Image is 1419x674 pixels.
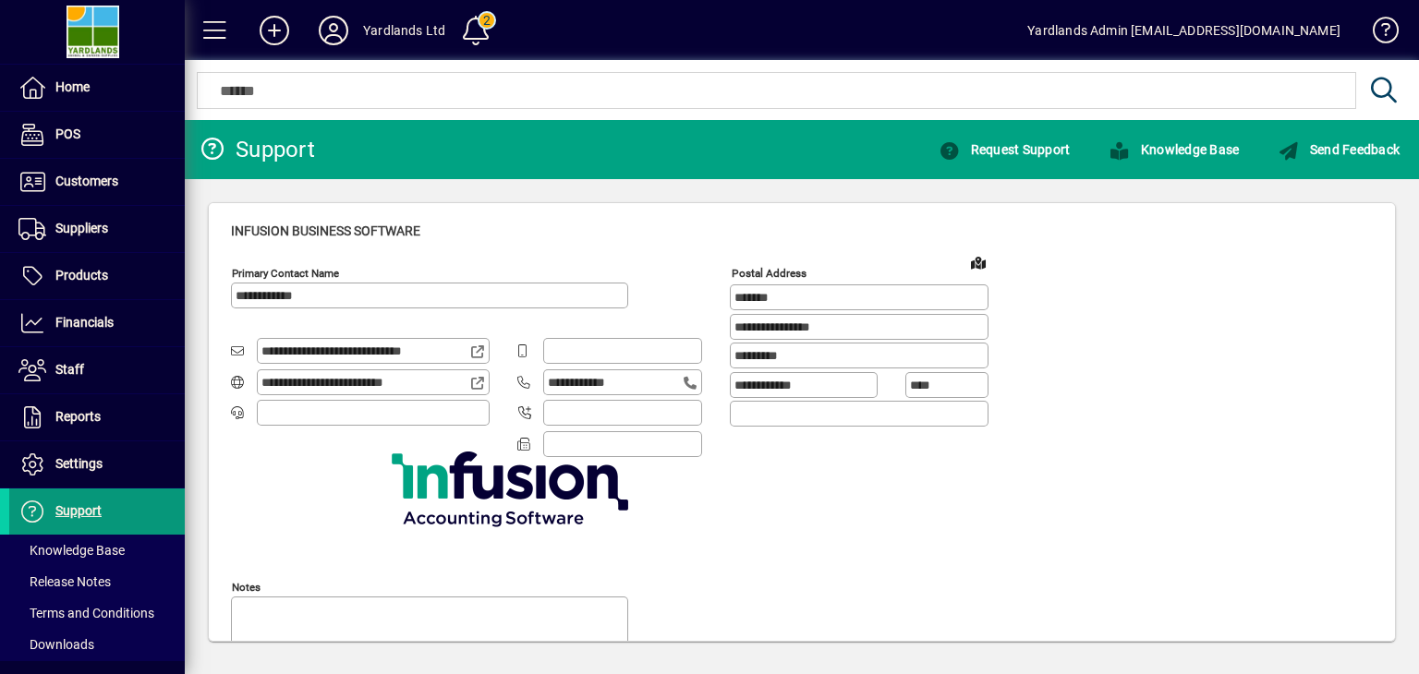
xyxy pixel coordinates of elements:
[231,223,420,238] span: Infusion Business Software
[9,112,185,158] a: POS
[1104,133,1243,166] button: Knowledge Base
[9,253,185,299] a: Products
[1359,4,1396,64] a: Knowledge Base
[9,394,185,440] a: Reports
[9,566,185,597] a: Release Notes
[9,597,185,629] a: Terms and Conditions
[232,267,339,280] mat-label: Primary Contact Name
[1027,16,1340,45] div: Yardlands Admin [EMAIL_ADDRESS][DOMAIN_NAME]
[9,300,185,346] a: Financials
[1089,133,1258,166] a: Knowledge Base
[9,206,185,252] a: Suppliers
[55,503,102,518] span: Support
[55,409,101,424] span: Reports
[55,126,80,141] span: POS
[18,637,94,652] span: Downloads
[55,79,90,94] span: Home
[55,268,108,283] span: Products
[9,65,185,111] a: Home
[232,581,261,594] mat-label: Notes
[9,347,185,393] a: Staff
[9,441,185,487] a: Settings
[363,16,445,45] div: Yardlands Ltd
[9,159,185,205] a: Customers
[18,606,154,620] span: Terms and Conditions
[55,221,108,235] span: Suppliers
[1109,142,1239,157] span: Knowledge Base
[18,543,125,558] span: Knowledge Base
[1273,133,1404,166] button: Send Feedback
[55,315,114,330] span: Financials
[934,133,1074,166] button: Request Support
[55,456,103,471] span: Settings
[9,629,185,660] a: Downloads
[9,535,185,566] a: Knowledge Base
[199,135,315,164] div: Support
[964,247,993,277] a: View on map
[55,362,84,377] span: Staff
[1278,142,1400,157] span: Send Feedback
[939,142,1070,157] span: Request Support
[304,14,363,47] button: Profile
[18,574,111,589] span: Release Notes
[55,174,118,188] span: Customers
[245,14,304,47] button: Add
